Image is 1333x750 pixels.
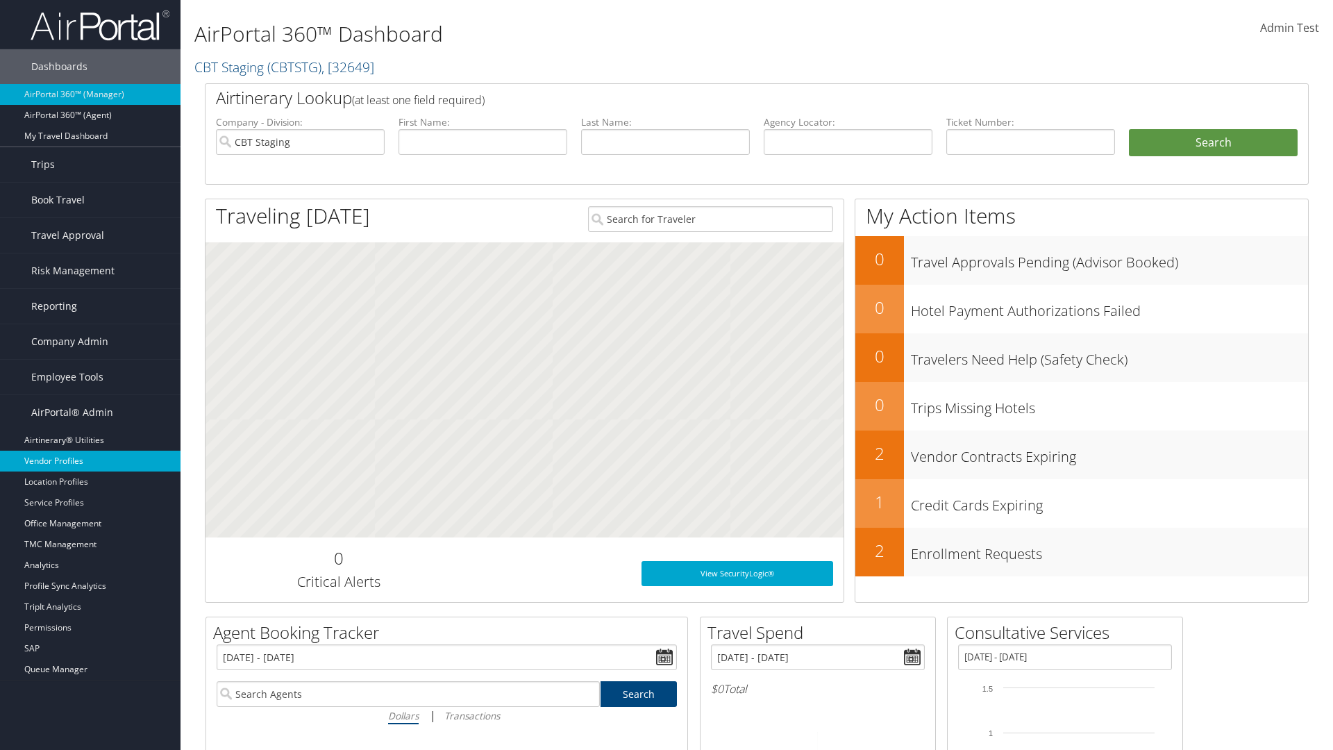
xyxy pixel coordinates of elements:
[911,489,1308,515] h3: Credit Cards Expiring
[216,115,385,129] label: Company - Division:
[321,58,374,76] span: , [ 32649 ]
[31,253,115,288] span: Risk Management
[855,296,904,319] h2: 0
[31,49,87,84] span: Dashboards
[1260,7,1319,50] a: Admin Test
[855,490,904,514] h2: 1
[194,19,944,49] h1: AirPortal 360™ Dashboard
[711,681,723,697] span: $0
[982,685,993,693] tspan: 1.5
[31,360,103,394] span: Employee Tools
[31,9,169,42] img: airportal-logo.png
[911,537,1308,564] h3: Enrollment Requests
[711,681,925,697] h6: Total
[955,621,1182,644] h2: Consultative Services
[989,729,993,737] tspan: 1
[399,115,567,129] label: First Name:
[444,709,500,722] i: Transactions
[31,147,55,182] span: Trips
[855,539,904,562] h2: 2
[855,431,1308,479] a: 2Vendor Contracts Expiring
[911,343,1308,369] h3: Travelers Need Help (Safety Check)
[388,709,419,722] i: Dollars
[642,561,833,586] a: View SecurityLogic®
[855,528,1308,576] a: 2Enrollment Requests
[707,621,935,644] h2: Travel Spend
[194,58,374,76] a: CBT Staging
[31,183,85,217] span: Book Travel
[764,115,932,129] label: Agency Locator:
[31,324,108,359] span: Company Admin
[855,479,1308,528] a: 1Credit Cards Expiring
[855,285,1308,333] a: 0Hotel Payment Authorizations Failed
[1129,129,1298,157] button: Search
[855,393,904,417] h2: 0
[267,58,321,76] span: ( CBTSTG )
[855,344,904,368] h2: 0
[213,621,687,644] h2: Agent Booking Tracker
[217,681,600,707] input: Search Agents
[855,333,1308,382] a: 0Travelers Need Help (Safety Check)
[31,289,77,324] span: Reporting
[31,218,104,253] span: Travel Approval
[855,442,904,465] h2: 2
[217,707,677,724] div: |
[911,440,1308,467] h3: Vendor Contracts Expiring
[911,392,1308,418] h3: Trips Missing Hotels
[855,247,904,271] h2: 0
[855,382,1308,431] a: 0Trips Missing Hotels
[216,86,1206,110] h2: Airtinerary Lookup
[601,681,678,707] a: Search
[31,395,113,430] span: AirPortal® Admin
[216,201,370,231] h1: Traveling [DATE]
[911,246,1308,272] h3: Travel Approvals Pending (Advisor Booked)
[352,92,485,108] span: (at least one field required)
[855,236,1308,285] a: 0Travel Approvals Pending (Advisor Booked)
[216,572,461,592] h3: Critical Alerts
[946,115,1115,129] label: Ticket Number:
[911,294,1308,321] h3: Hotel Payment Authorizations Failed
[855,201,1308,231] h1: My Action Items
[588,206,833,232] input: Search for Traveler
[216,547,461,570] h2: 0
[1260,20,1319,35] span: Admin Test
[581,115,750,129] label: Last Name:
